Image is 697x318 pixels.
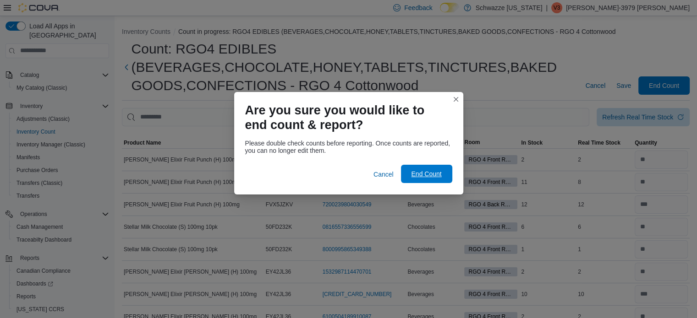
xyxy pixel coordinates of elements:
[411,169,441,178] span: End Count
[401,165,452,183] button: End Count
[373,170,394,179] span: Cancel
[245,103,445,132] h1: Are you sure you would like to end count & report?
[450,94,461,105] button: Closes this modal window
[370,165,397,183] button: Cancel
[245,140,452,154] div: Please double check counts before reporting. Once counts are reported, you can no longer edit them.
